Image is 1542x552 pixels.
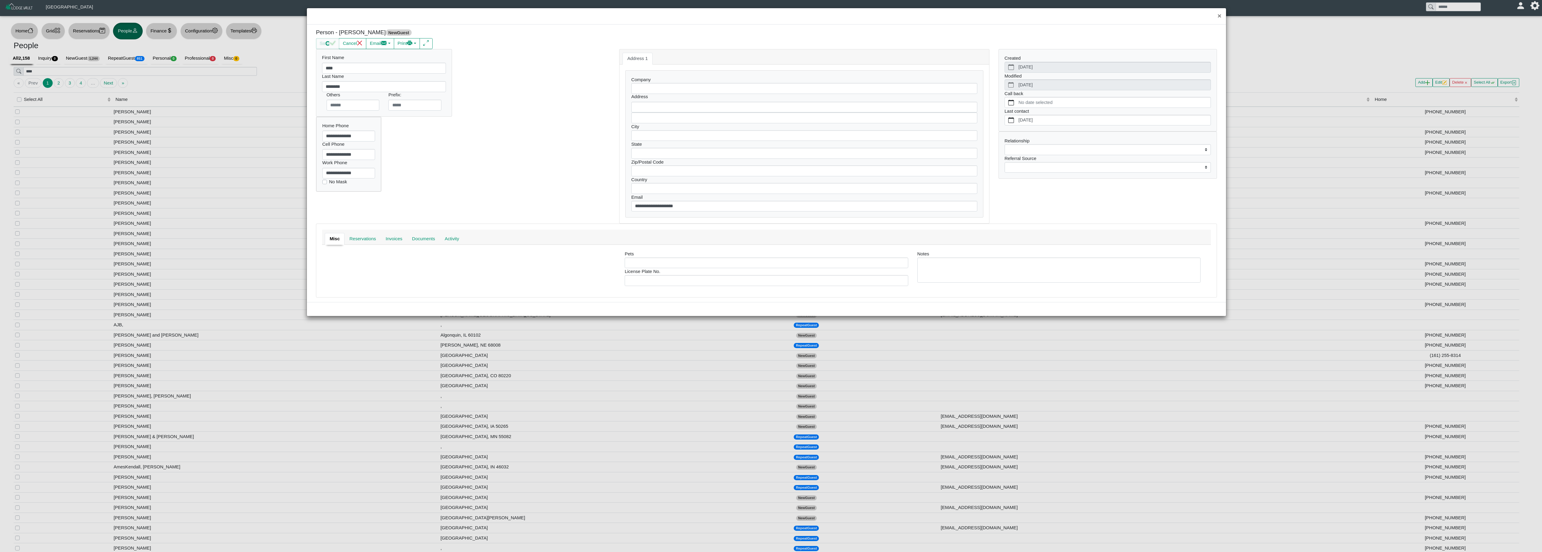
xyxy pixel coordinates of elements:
[623,53,653,65] a: Address 1
[1005,97,1017,108] button: calendar
[1017,115,1211,125] label: [DATE]
[625,268,908,286] div: License Plate No.
[420,38,433,49] button: arrows angle expand
[388,92,441,98] h6: Prefix:
[322,55,446,60] h6: First Name
[625,251,908,268] div: Pets
[329,178,347,185] label: No Mask
[626,71,983,217] div: Company City State Zip/Postal Code Country Email
[357,40,363,46] svg: x
[381,233,407,245] a: Invoices
[631,94,978,99] h6: Address
[440,233,464,245] a: Activity
[322,74,446,79] h6: Last Name
[339,38,366,49] button: Cancelx
[1008,117,1014,123] svg: calendar
[322,141,375,147] h6: Cell Phone
[394,38,420,49] button: Printprinter fill
[999,132,1217,178] div: Relationship Referral Source
[344,233,381,245] a: Reservations
[407,40,413,46] svg: printer fill
[423,40,429,46] svg: arrows angle expand
[1213,8,1226,24] button: Close
[1008,100,1014,105] svg: calendar
[407,233,440,245] a: Documents
[316,29,762,36] h5: Person - [PERSON_NAME]
[999,49,1217,131] div: Created Modified Call back Last contact
[381,40,387,46] svg: envelope fill
[366,38,394,49] button: Emailenvelope fill
[1017,97,1211,108] label: No date selected
[322,123,375,128] h6: Home Phone
[325,233,344,245] a: Misc
[913,251,1205,286] div: Notes
[322,160,375,165] h6: Work Phone
[327,92,380,98] h6: Others
[1005,115,1017,125] button: calendar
